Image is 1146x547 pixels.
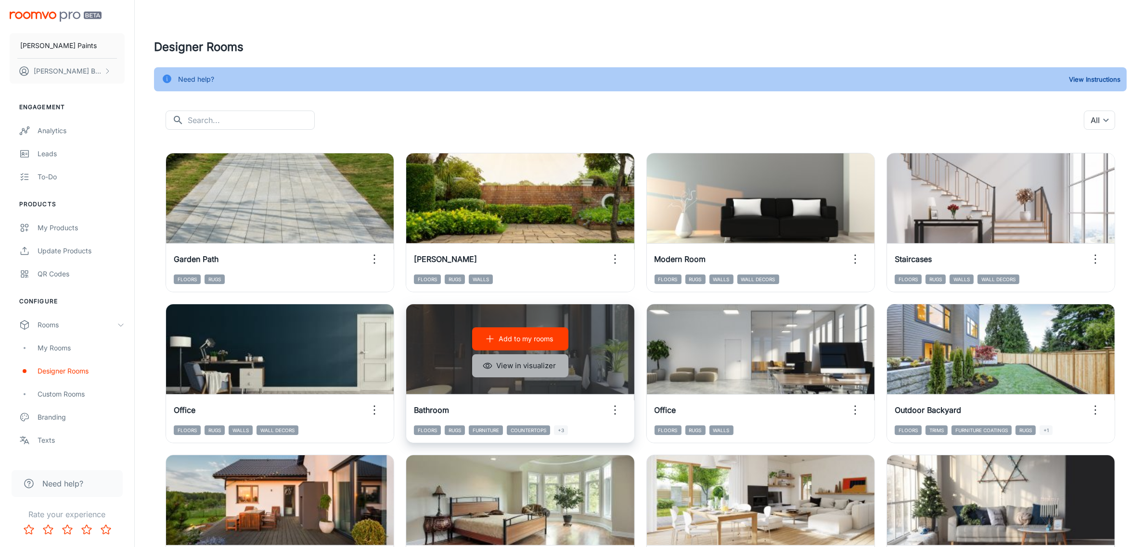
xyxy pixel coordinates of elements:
[39,520,58,539] button: Rate 2 star
[174,425,201,435] span: Floors
[655,404,676,416] h6: Office
[1040,425,1053,435] span: +1
[38,172,125,182] div: To-do
[895,404,961,416] h6: Outdoor Backyard
[926,425,948,435] span: Trims
[38,343,125,353] div: My Rooms
[178,70,214,88] div: Need help?
[38,389,125,399] div: Custom Rooms
[10,33,125,58] button: [PERSON_NAME] Paints
[10,12,102,22] img: Roomvo PRO Beta
[737,274,779,284] span: Wall Decors
[950,274,974,284] span: Walls
[978,274,1019,284] span: Wall Decors
[229,425,253,435] span: Walls
[709,274,734,284] span: Walls
[8,509,127,520] p: Rate your experience
[1084,111,1115,130] div: All
[655,253,706,265] h6: Modern Room
[895,253,932,265] h6: Staircases
[38,320,117,330] div: Rooms
[38,412,125,423] div: Branding
[952,425,1012,435] span: Furniture Coatings
[205,425,225,435] span: Rugs
[20,40,97,51] p: [PERSON_NAME] Paints
[96,520,116,539] button: Rate 5 star
[472,354,568,377] button: View in visualizer
[926,274,946,284] span: Rugs
[38,149,125,159] div: Leads
[685,425,706,435] span: Rugs
[58,520,77,539] button: Rate 3 star
[469,274,493,284] span: Walls
[38,125,125,136] div: Analytics
[445,274,465,284] span: Rugs
[34,66,102,76] p: [PERSON_NAME] Broglia
[257,425,298,435] span: Wall Decors
[655,274,682,284] span: Floors
[38,366,125,376] div: Designer Rooms
[38,435,125,446] div: Texts
[1016,425,1036,435] span: Rugs
[19,520,39,539] button: Rate 1 star
[445,425,465,435] span: Rugs
[472,327,568,350] button: Add to my rooms
[709,425,734,435] span: Walls
[174,253,219,265] h6: Garden Path
[507,425,550,435] span: Countertops
[174,404,195,416] h6: Office
[685,274,706,284] span: Rugs
[469,425,503,435] span: Furniture
[38,246,125,256] div: Update Products
[1067,72,1123,87] button: View Instructions
[895,425,922,435] span: Floors
[414,425,441,435] span: Floors
[38,269,125,279] div: QR Codes
[414,274,441,284] span: Floors
[10,59,125,84] button: [PERSON_NAME] Broglia
[38,223,125,233] div: My Products
[188,111,315,130] input: Search...
[554,425,568,435] span: +3
[414,404,449,416] h6: Bathroom
[655,425,682,435] span: Floors
[414,253,477,265] h6: [PERSON_NAME]
[77,520,96,539] button: Rate 4 star
[895,274,922,284] span: Floors
[154,38,1127,56] h4: Designer Rooms
[174,274,201,284] span: Floors
[205,274,225,284] span: Rugs
[42,478,83,489] span: Need help?
[499,334,553,344] p: Add to my rooms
